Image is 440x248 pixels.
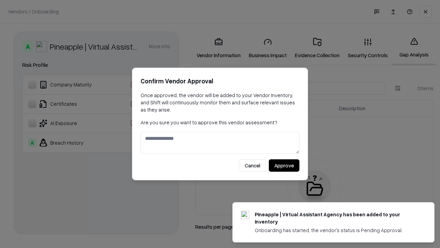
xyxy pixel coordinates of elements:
img: trypineapple.com [241,211,249,219]
p: Once approved, the vendor will be added to your Vendor Inventory, and Shift will continuously mon... [141,92,299,113]
button: Cancel [239,159,266,172]
button: Approve [269,159,299,172]
div: Pineapple | Virtual Assistant Agency has been added to your inventory [255,211,418,225]
h2: Confirm Vendor Approval [141,76,299,86]
div: Onboarding has started, the vendor's status is Pending Approval. [255,227,418,234]
p: Are you sure you want to approve this vendor assessment? [141,119,299,126]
